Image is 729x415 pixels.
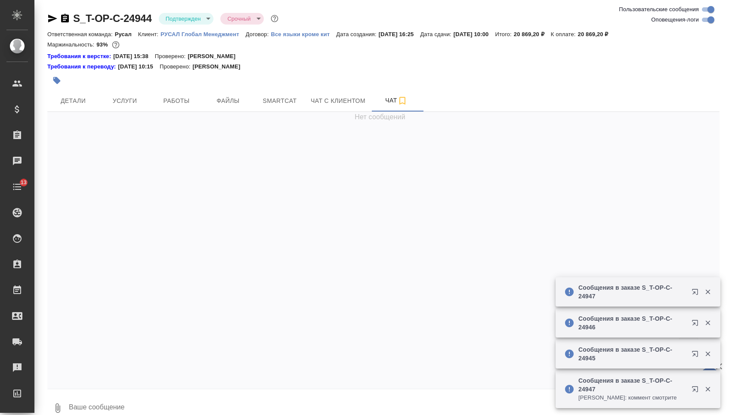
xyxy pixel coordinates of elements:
[73,12,152,24] a: S_T-OP-C-24944
[155,52,188,61] p: Проверено:
[2,176,32,198] a: 13
[159,13,214,25] div: Подтвержден
[47,52,113,61] a: Требования к верстке:
[161,31,246,37] p: РУСАЛ Глобал Менеджмент
[269,13,280,24] button: Доп статусы указывают на важность/срочность заказа
[96,41,110,48] p: 93%
[47,52,113,61] div: Нажми, чтобы открыть папку с инструкцией
[225,15,253,22] button: Срочный
[651,15,699,24] span: Оповещения-логи
[578,345,686,362] p: Сообщения в заказе S_T-OP-C-24945
[259,96,300,106] span: Smartcat
[686,345,707,366] button: Открыть в новой вкладке
[686,381,707,401] button: Открыть в новой вкладке
[138,31,161,37] p: Клиент:
[47,31,115,37] p: Ответственная команда:
[578,283,686,300] p: Сообщения в заказе S_T-OP-C-24947
[113,52,155,61] p: [DATE] 15:38
[699,350,717,358] button: Закрыть
[619,5,699,14] span: Пользовательские сообщения
[376,95,417,106] span: Чат
[53,96,94,106] span: Детали
[699,319,717,327] button: Закрыть
[60,13,70,24] button: Скопировать ссылку
[188,52,242,61] p: [PERSON_NAME]
[420,31,453,37] p: Дата сдачи:
[110,39,121,50] button: 1271.60 RUB;
[161,30,246,37] a: РУСАЛ Глобал Менеджмент
[514,31,551,37] p: 20 869,20 ₽
[699,288,717,296] button: Закрыть
[578,393,686,402] p: [PERSON_NAME]: коммент смотрите
[699,385,717,393] button: Закрыть
[495,31,513,37] p: Итого:
[551,31,578,37] p: К оплате:
[156,96,197,106] span: Работы
[578,314,686,331] p: Сообщения в заказе S_T-OP-C-24946
[397,96,408,106] svg: Подписаться
[192,62,247,71] p: [PERSON_NAME]
[271,30,336,37] a: Все языки кроме кит
[115,31,138,37] p: Русал
[163,15,204,22] button: Подтвержден
[686,283,707,304] button: Открыть в новой вкладке
[336,31,378,37] p: Дата создания:
[578,376,686,393] p: Сообщения в заказе S_T-OP-C-24947
[47,62,118,71] a: Требования к переводу:
[311,96,365,106] span: Чат с клиентом
[454,31,495,37] p: [DATE] 10:00
[15,178,32,187] span: 13
[47,62,118,71] div: Нажми, чтобы открыть папку с инструкцией
[686,314,707,335] button: Открыть в новой вкладке
[246,31,271,37] p: Договор:
[118,62,160,71] p: [DATE] 10:15
[379,31,420,37] p: [DATE] 16:25
[47,71,66,90] button: Добавить тэг
[355,112,405,122] span: Нет сообщений
[47,13,58,24] button: Скопировать ссылку для ЯМессенджера
[578,31,615,37] p: 20 869,20 ₽
[160,62,193,71] p: Проверено:
[104,96,145,106] span: Услуги
[207,96,249,106] span: Файлы
[47,41,96,48] p: Маржинальность:
[220,13,263,25] div: Подтвержден
[271,31,336,37] p: Все языки кроме кит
